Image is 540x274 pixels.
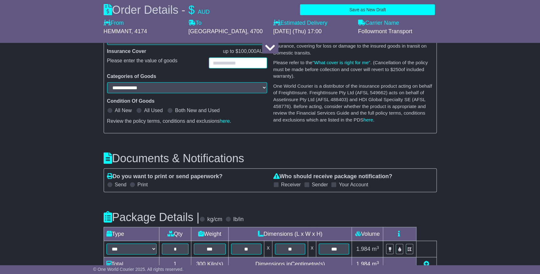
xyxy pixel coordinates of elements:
span: © One World Courier 2025. All rights reserved. [93,267,184,272]
td: Kilo(s) [191,257,228,271]
label: Estimated Delivery [273,20,352,27]
span: , 4700 [247,28,263,34]
a: "What cover is right for me" [312,60,370,65]
td: Dimensions (L x W x H) [228,227,352,241]
span: $ [188,3,195,16]
small: One World Courier is a distributor of the insurance product acting on behalf of FreightInsure. Fr... [273,83,432,122]
label: Both New and Used [175,107,219,113]
span: 250 [393,67,401,72]
span: 1.984 [356,246,370,252]
span: [GEOGRAPHIC_DATA] [188,28,247,34]
label: Receiver [281,182,301,188]
a: Add new item [424,261,429,267]
label: Your Account [339,182,368,188]
div: Followmont Transport [358,28,437,35]
label: All Used [144,107,163,113]
label: Print [137,182,148,188]
button: Save as New Draft [300,4,435,15]
div: Order Details - [104,3,210,17]
small: Please refer to the . (Cancellation of the policy must be made before collection and cover will r... [273,60,428,79]
b: Categories of Goods [107,74,156,79]
label: Send [115,182,126,188]
td: Qty [159,227,191,241]
b: Condition Of Goods [107,98,155,104]
td: x [264,241,272,257]
label: Do you want to print or send paperwork? [107,173,223,180]
td: Total [104,257,159,271]
label: Who should receive package notification? [273,173,392,180]
small: Unless otherwise stated on your insurance schedule, this is comprehensive insurance, covering for... [273,36,433,55]
td: Dimensions in Centimetre(s) [228,257,352,271]
h3: Package Details | [104,211,200,224]
span: HEMMANT [104,28,131,34]
label: kg/cm [207,216,222,223]
label: Carrier Name [358,20,399,27]
span: m [372,246,379,252]
div: Please enter the value of goods [104,58,206,69]
span: , 4174 [131,28,147,34]
b: Insurance Cover [107,49,146,54]
label: To [188,20,202,27]
td: 1 [159,257,191,271]
span: 300 [196,261,206,267]
a: here [363,117,373,122]
td: Type [104,227,159,241]
div: [DATE] (Thu) 17:00 [273,28,352,35]
h3: Documents & Notifications [104,152,437,165]
span: 1.984 [356,261,370,267]
span: m [372,261,379,267]
sup: 3 [377,260,379,265]
label: Sender [312,182,328,188]
td: x [308,241,316,257]
label: All New [115,107,132,113]
td: Weight [191,227,228,241]
a: here [220,118,230,124]
div: Review the policy terms, conditions and exclusions . [107,118,267,124]
label: From [104,20,124,27]
sup: 3 [377,245,379,250]
span: AUD [198,9,210,15]
td: Volume [352,227,383,241]
label: lb/in [233,216,244,223]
